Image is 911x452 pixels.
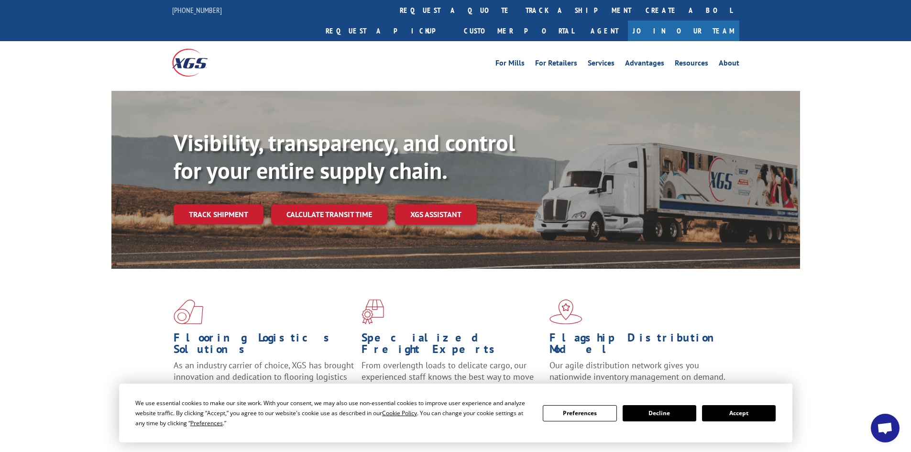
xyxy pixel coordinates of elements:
[543,405,616,421] button: Preferences
[719,59,739,70] a: About
[549,332,730,360] h1: Flagship Distribution Model
[625,59,664,70] a: Advantages
[190,419,223,427] span: Preferences
[271,204,387,225] a: Calculate transit time
[395,204,477,225] a: XGS ASSISTANT
[362,332,542,360] h1: Specialized Freight Experts
[174,128,515,185] b: Visibility, transparency, and control for your entire supply chain.
[702,405,776,421] button: Accept
[457,21,581,41] a: Customer Portal
[549,360,725,382] span: Our agile distribution network gives you nationwide inventory management on demand.
[172,5,222,15] a: [PHONE_NUMBER]
[588,59,615,70] a: Services
[535,59,577,70] a: For Retailers
[623,405,696,421] button: Decline
[675,59,708,70] a: Resources
[318,21,457,41] a: Request a pickup
[581,21,628,41] a: Agent
[135,398,531,428] div: We use essential cookies to make our site work. With your consent, we may also use non-essential ...
[495,59,525,70] a: For Mills
[362,360,542,402] p: From overlength loads to delicate cargo, our experienced staff knows the best way to move your fr...
[628,21,739,41] a: Join Our Team
[174,360,354,394] span: As an industry carrier of choice, XGS has brought innovation and dedication to flooring logistics...
[119,384,792,442] div: Cookie Consent Prompt
[382,409,417,417] span: Cookie Policy
[362,299,384,324] img: xgs-icon-focused-on-flooring-red
[174,204,263,224] a: Track shipment
[174,332,354,360] h1: Flooring Logistics Solutions
[549,299,582,324] img: xgs-icon-flagship-distribution-model-red
[871,414,900,442] div: Open chat
[174,299,203,324] img: xgs-icon-total-supply-chain-intelligence-red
